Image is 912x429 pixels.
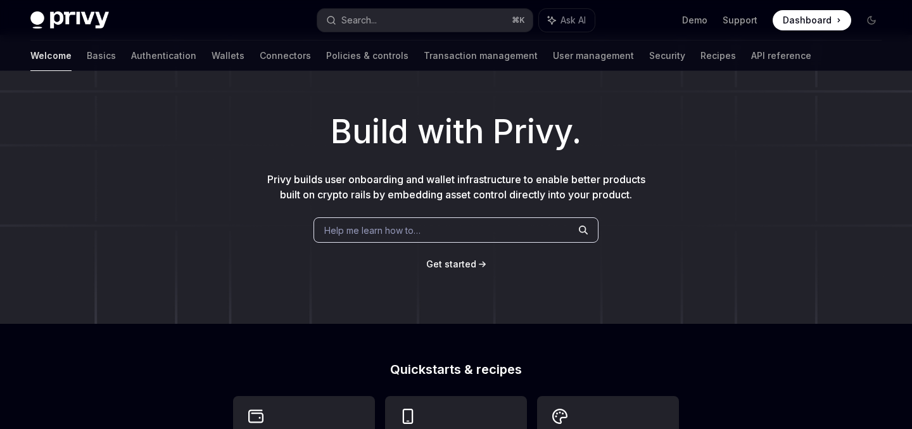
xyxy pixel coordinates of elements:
[426,259,476,269] span: Get started
[553,41,634,71] a: User management
[649,41,685,71] a: Security
[783,14,832,27] span: Dashboard
[700,41,736,71] a: Recipes
[773,10,851,30] a: Dashboard
[560,14,586,27] span: Ask AI
[512,15,525,25] span: ⌘ K
[751,41,811,71] a: API reference
[861,10,882,30] button: Toggle dark mode
[267,173,645,201] span: Privy builds user onboarding and wallet infrastructure to enable better products built on crypto ...
[324,224,421,237] span: Help me learn how to…
[326,41,408,71] a: Policies & controls
[341,13,377,28] div: Search...
[131,41,196,71] a: Authentication
[20,107,892,157] h1: Build with Privy.
[723,14,757,27] a: Support
[539,9,595,32] button: Ask AI
[426,258,476,271] a: Get started
[30,41,72,71] a: Welcome
[682,14,707,27] a: Demo
[260,41,311,71] a: Connectors
[317,9,532,32] button: Search...⌘K
[424,41,538,71] a: Transaction management
[233,363,679,376] h2: Quickstarts & recipes
[87,41,116,71] a: Basics
[30,11,109,29] img: dark logo
[212,41,244,71] a: Wallets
